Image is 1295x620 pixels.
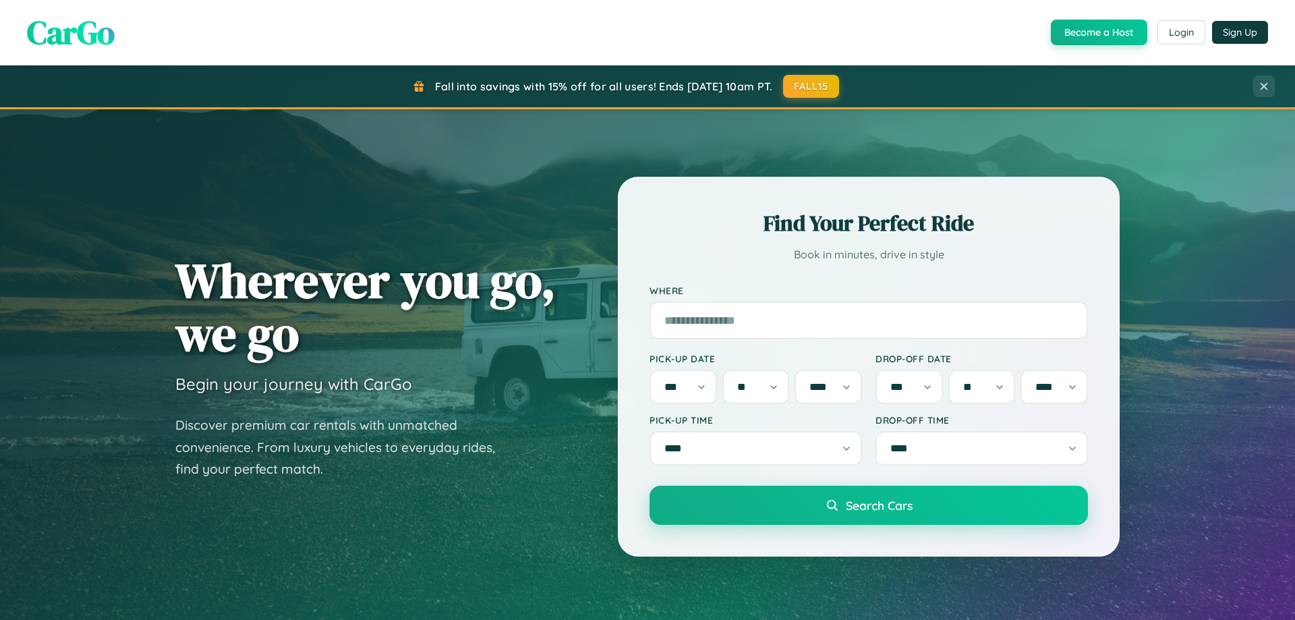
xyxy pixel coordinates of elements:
button: FALL15 [783,75,840,98]
button: Sign Up [1212,21,1268,44]
p: Book in minutes, drive in style [650,245,1088,264]
label: Pick-up Time [650,414,862,426]
label: Drop-off Time [875,414,1088,426]
button: Search Cars [650,486,1088,525]
label: Pick-up Date [650,353,862,364]
span: Search Cars [846,498,913,513]
button: Login [1157,20,1205,45]
h3: Begin your journey with CarGo [175,374,412,394]
label: Where [650,285,1088,296]
h2: Find Your Perfect Ride [650,208,1088,238]
h1: Wherever you go, we go [175,254,556,360]
span: CarGo [27,10,115,55]
span: Fall into savings with 15% off for all users! Ends [DATE] 10am PT. [435,80,773,93]
label: Drop-off Date [875,353,1088,364]
button: Become a Host [1051,20,1147,45]
p: Discover premium car rentals with unmatched convenience. From luxury vehicles to everyday rides, ... [175,414,513,480]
